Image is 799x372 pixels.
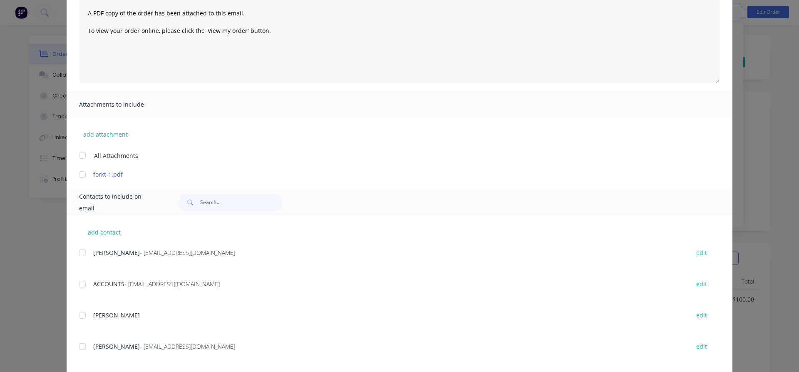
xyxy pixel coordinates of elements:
[79,128,132,140] button: add attachment
[140,342,235,350] span: - [EMAIL_ADDRESS][DOMAIN_NAME]
[124,280,220,288] span: - [EMAIL_ADDRESS][DOMAIN_NAME]
[691,310,712,321] button: edit
[79,191,158,214] span: Contacts to include on email
[93,170,681,179] a: forkt-1.pdf
[79,226,129,238] button: add contact
[93,311,140,319] span: [PERSON_NAME]
[93,342,140,350] span: [PERSON_NAME]
[691,247,712,258] button: edit
[93,280,124,288] span: ACCOUNTS
[93,249,140,257] span: [PERSON_NAME]
[94,151,138,160] span: All Attachments
[140,249,235,257] span: - [EMAIL_ADDRESS][DOMAIN_NAME]
[691,341,712,352] button: edit
[200,194,283,211] input: Search...
[691,278,712,290] button: edit
[79,99,171,110] span: Attachments to include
